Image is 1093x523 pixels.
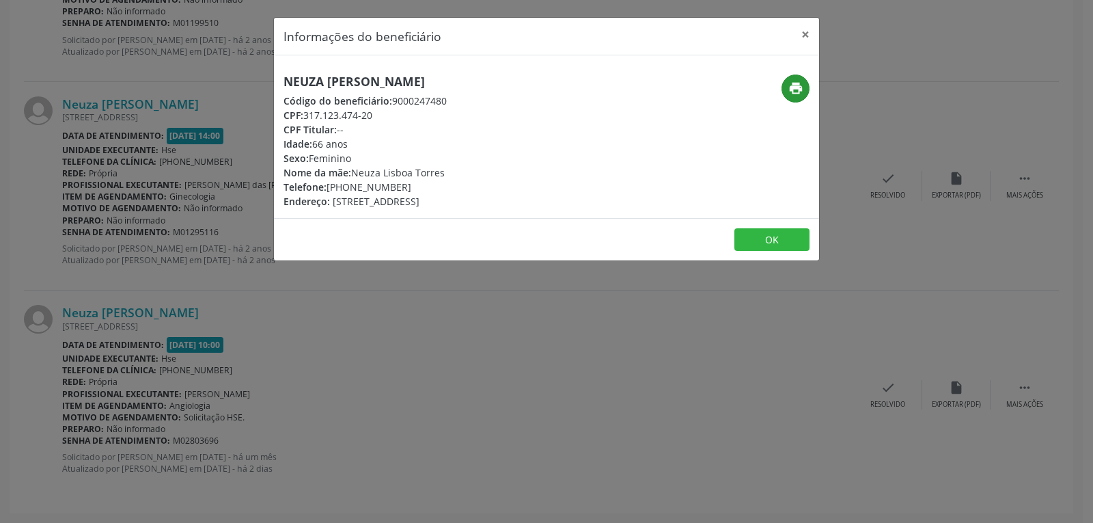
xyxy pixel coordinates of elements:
[283,27,441,45] h5: Informações do beneficiário
[283,108,447,122] div: 317.123.474-20
[283,180,447,194] div: [PHONE_NUMBER]
[734,228,810,252] button: OK
[283,195,330,208] span: Endereço:
[792,18,819,51] button: Close
[781,75,810,103] button: print
[283,152,309,165] span: Sexo:
[283,94,447,108] div: 9000247480
[283,94,392,107] span: Código do beneficiário:
[283,180,327,193] span: Telefone:
[283,137,447,151] div: 66 anos
[283,151,447,165] div: Feminino
[283,166,351,179] span: Nome da mãe:
[283,75,447,89] h5: Neuza [PERSON_NAME]
[788,81,803,96] i: print
[283,109,303,122] span: CPF:
[283,122,447,137] div: --
[333,195,419,208] span: [STREET_ADDRESS]
[283,165,447,180] div: Neuza Lisboa Torres
[283,123,337,136] span: CPF Titular:
[283,137,312,150] span: Idade:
